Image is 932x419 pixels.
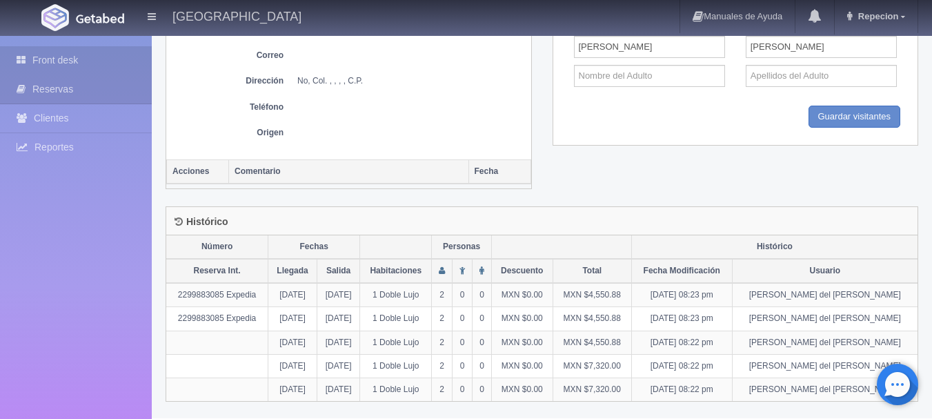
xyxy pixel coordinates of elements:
[166,283,268,307] td: 2299883085 Expedia
[452,378,473,401] td: 0
[553,283,631,307] td: MXN $4,550.88
[268,331,317,354] td: [DATE]
[631,378,732,401] td: [DATE] 08:22 pm
[491,331,553,354] td: MXN $0.00
[553,259,631,283] th: Total
[473,354,491,378] td: 0
[172,7,301,24] h4: [GEOGRAPHIC_DATA]
[173,50,284,61] dt: Correo
[268,307,317,331] td: [DATE]
[732,331,918,354] td: [PERSON_NAME] del [PERSON_NAME]
[317,307,359,331] td: [DATE]
[553,378,631,401] td: MXN $7,320.00
[167,159,229,184] th: Acciones
[432,331,453,354] td: 2
[809,106,901,128] input: Guardar visitantes
[432,307,453,331] td: 2
[268,259,317,283] th: Llegada
[432,235,491,259] th: Personas
[76,13,124,23] img: Getabed
[41,4,69,31] img: Getabed
[473,378,491,401] td: 0
[317,283,359,307] td: [DATE]
[268,235,360,259] th: Fechas
[631,307,732,331] td: [DATE] 08:23 pm
[574,36,725,58] input: Nombre del Adulto
[432,354,453,378] td: 2
[452,331,473,354] td: 0
[317,331,359,354] td: [DATE]
[732,259,918,283] th: Usuario
[473,331,491,354] td: 0
[746,65,897,87] input: Apellidos del Adulto
[268,378,317,401] td: [DATE]
[553,307,631,331] td: MXN $4,550.88
[432,283,453,307] td: 2
[746,36,897,58] input: Apellidos del Adulto
[268,283,317,307] td: [DATE]
[553,331,631,354] td: MXN $4,550.88
[732,307,918,331] td: [PERSON_NAME] del [PERSON_NAME]
[452,307,473,331] td: 0
[317,354,359,378] td: [DATE]
[360,283,432,307] td: 1 Doble Lujo
[166,259,268,283] th: Reserva Int.
[491,283,553,307] td: MXN $0.00
[360,331,432,354] td: 1 Doble Lujo
[491,307,553,331] td: MXN $0.00
[175,217,228,227] h4: Histórico
[553,354,631,378] td: MXN $7,320.00
[732,354,918,378] td: [PERSON_NAME] del [PERSON_NAME]
[173,127,284,139] dt: Origen
[452,283,473,307] td: 0
[166,307,268,331] td: 2299883085 Expedia
[631,259,732,283] th: Fecha Modificación
[173,101,284,113] dt: Teléfono
[173,75,284,87] dt: Dirección
[491,354,553,378] td: MXN $0.00
[855,11,899,21] span: Repecion
[732,378,918,401] td: [PERSON_NAME] del [PERSON_NAME]
[360,307,432,331] td: 1 Doble Lujo
[631,331,732,354] td: [DATE] 08:22 pm
[732,283,918,307] td: [PERSON_NAME] del [PERSON_NAME]
[360,378,432,401] td: 1 Doble Lujo
[631,354,732,378] td: [DATE] 08:22 pm
[360,259,432,283] th: Habitaciones
[268,354,317,378] td: [DATE]
[574,65,725,87] input: Nombre del Adulto
[317,259,359,283] th: Salida
[166,235,268,259] th: Número
[432,378,453,401] td: 2
[452,354,473,378] td: 0
[473,307,491,331] td: 0
[631,235,918,259] th: Histórico
[491,259,553,283] th: Descuento
[473,283,491,307] td: 0
[491,378,553,401] td: MXN $0.00
[317,378,359,401] td: [DATE]
[468,159,531,184] th: Fecha
[360,354,432,378] td: 1 Doble Lujo
[297,75,524,87] dd: No, Col. , , , , C.P.
[229,159,469,184] th: Comentario
[631,283,732,307] td: [DATE] 08:23 pm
